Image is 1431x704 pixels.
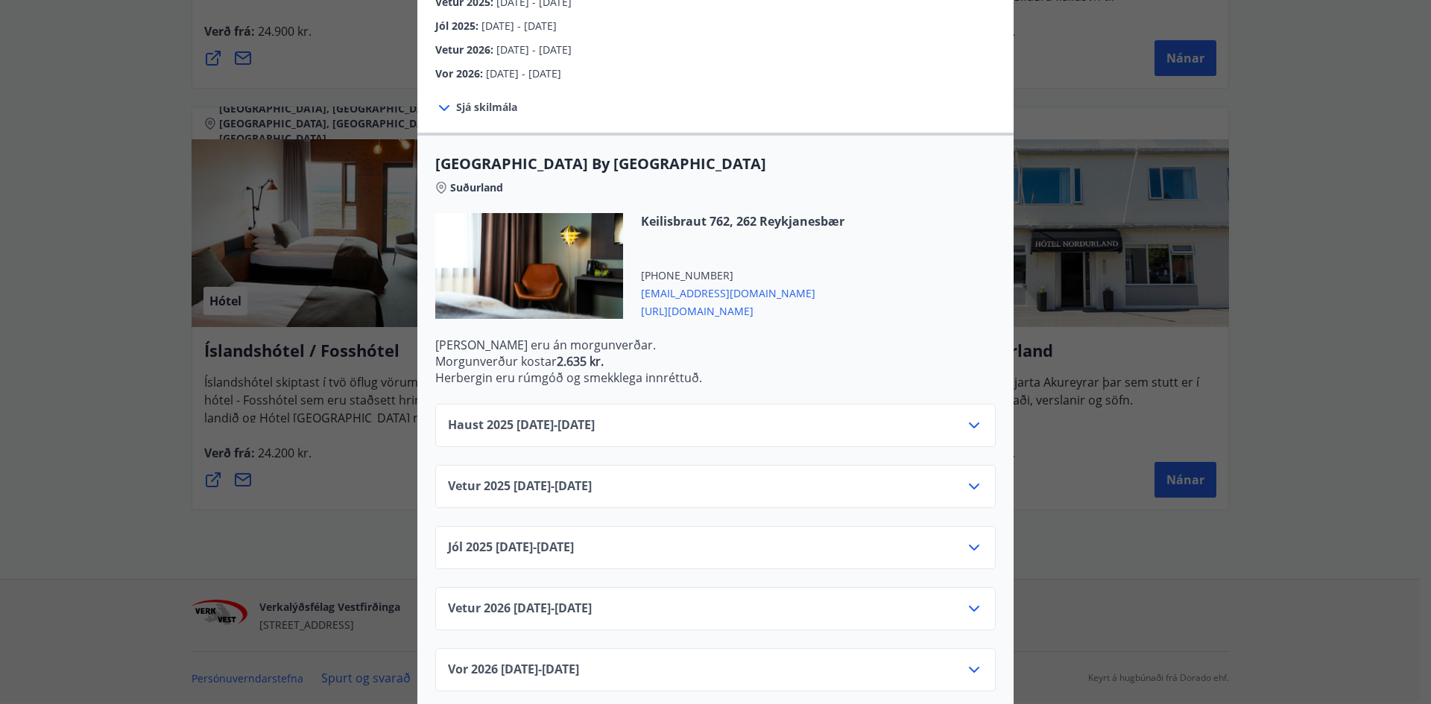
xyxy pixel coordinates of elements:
[450,180,503,195] span: Suðurland
[448,416,595,434] span: Haust 2025 [DATE] - [DATE]
[435,19,481,33] span: Jól 2025 :
[641,268,844,283] span: [PHONE_NUMBER]
[435,153,996,174] span: [GEOGRAPHIC_DATA] By [GEOGRAPHIC_DATA]
[641,213,844,229] span: Keilisbraut 762, 262 Reykjanesbær
[435,353,996,370] p: Morgunverður kostar
[496,42,572,57] span: [DATE] - [DATE]
[435,66,486,80] span: Vor 2026 :
[641,301,844,319] span: [URL][DOMAIN_NAME]
[435,42,496,57] span: Vetur 2026 :
[641,283,844,301] span: [EMAIL_ADDRESS][DOMAIN_NAME]
[435,370,996,386] p: Herbergin eru rúmgóð og smekklega innréttuð.
[486,66,561,80] span: [DATE] - [DATE]
[456,100,517,115] span: Sjá skilmála
[481,19,557,33] span: [DATE] - [DATE]
[435,337,996,353] p: [PERSON_NAME] eru án morgunverðar.
[557,353,604,370] strong: 2.635 kr.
